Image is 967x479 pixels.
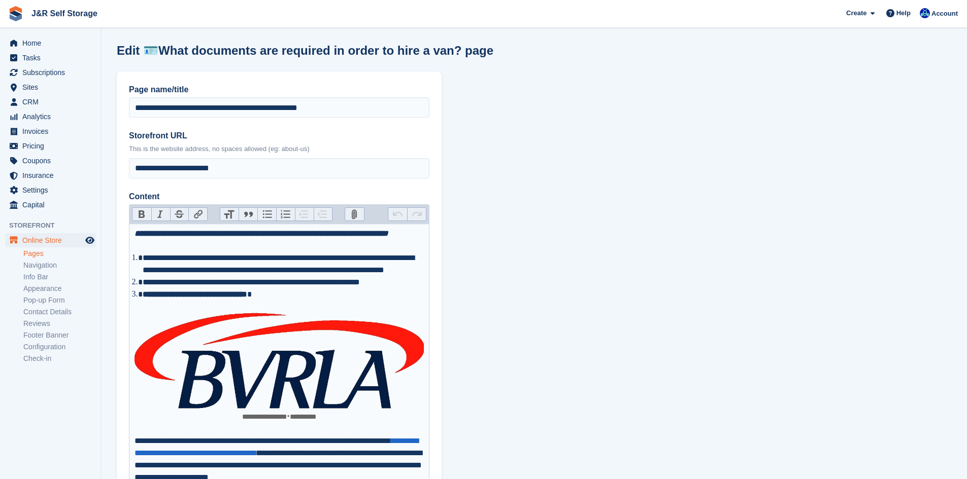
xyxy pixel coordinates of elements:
button: Quote [239,208,257,221]
span: Invoices [22,124,83,138]
a: Preview store [84,234,96,246]
a: Pages [23,249,96,259]
label: Content [129,191,429,203]
img: Steve Revell [920,8,930,18]
a: Reviews [23,319,96,328]
span: Online Store [22,233,83,247]
a: J&R Self Storage [27,5,102,22]
a: menu [5,139,96,153]
a: Configuration [23,342,96,352]
a: menu [5,154,96,168]
a: menu [5,36,96,50]
img: BVRLA%20logo.png [135,313,424,409]
span: Tasks [22,51,83,65]
a: menu [5,51,96,65]
span: Create [846,8,866,18]
a: menu [5,109,96,124]
a: Info Bar [23,272,96,282]
span: Insurance [22,168,83,182]
button: Decrease Level [295,208,314,221]
a: menu [5,233,96,247]
a: menu [5,95,96,109]
span: Home [22,36,83,50]
a: Check-in [23,354,96,363]
a: Pop-up Form [23,296,96,305]
a: menu [5,124,96,138]
a: menu [5,168,96,182]
span: Subscriptions [22,65,83,80]
label: Page name/title [129,84,429,96]
span: Sites [22,80,83,94]
button: Bullets [257,208,276,221]
span: Pricing [22,139,83,153]
button: Italic [151,208,170,221]
a: Appearance [23,284,96,293]
a: menu [5,65,96,80]
a: Contact Details [23,307,96,317]
button: Increase Level [314,208,332,221]
span: Analytics [22,109,83,124]
span: Settings [22,183,83,197]
button: Undo [388,208,407,221]
button: Strikethrough [170,208,189,221]
a: menu [5,183,96,197]
span: Help [896,8,911,18]
p: This is the website address, no spaces allowed (eg: about-us) [129,144,429,154]
span: Coupons [22,154,83,168]
a: Footer Banner [23,330,96,340]
button: Bold [132,208,151,221]
a: menu [5,80,96,94]
label: Storefront URL [129,130,429,142]
button: Heading [220,208,239,221]
span: Capital [22,198,83,212]
span: Storefront [9,220,101,231]
button: Attach Files [345,208,364,221]
span: CRM [22,95,83,109]
button: Link [188,208,207,221]
button: Redo [407,208,426,221]
span: Account [931,9,958,19]
img: stora-icon-8386f47178a22dfd0bd8f6a31ec36ba5ce8667c1dd55bd0f319d3a0aa187defe.svg [8,6,23,21]
button: Numbers [276,208,295,221]
h1: Edit 🪪What documents are required in order to hire a van? page [117,44,493,57]
a: Navigation [23,261,96,270]
a: menu [5,198,96,212]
